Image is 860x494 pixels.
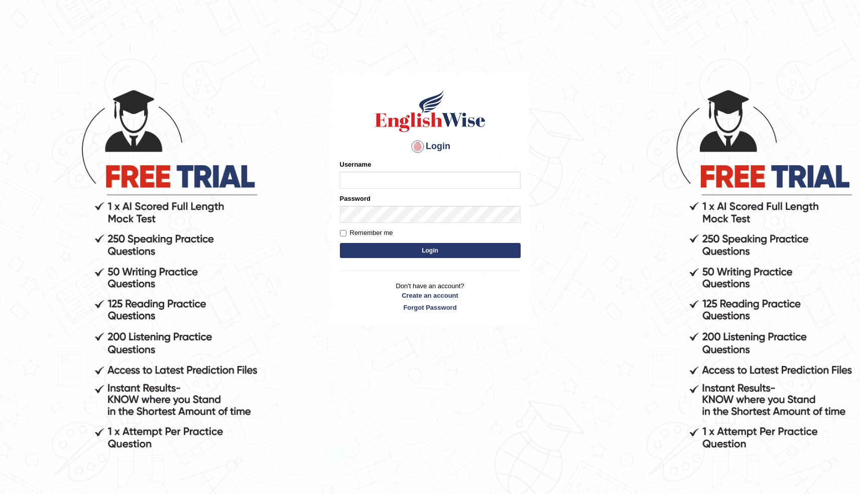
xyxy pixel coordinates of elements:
[373,88,487,134] img: Logo of English Wise sign in for intelligent practice with AI
[340,281,521,312] p: Don't have an account?
[340,139,521,155] h4: Login
[340,291,521,300] a: Create an account
[340,228,393,238] label: Remember me
[340,194,371,203] label: Password
[340,243,521,258] button: Login
[340,230,346,236] input: Remember me
[340,160,372,169] label: Username
[340,303,521,312] a: Forgot Password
